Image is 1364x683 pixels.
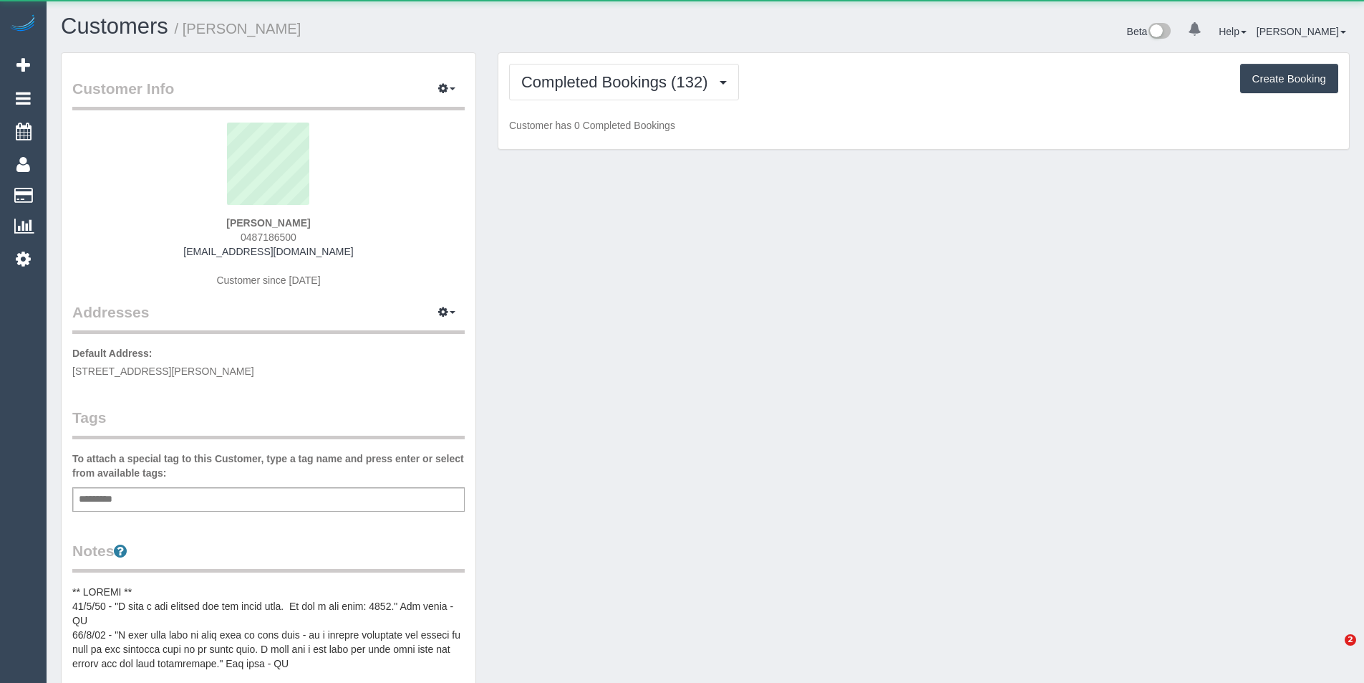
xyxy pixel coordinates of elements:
span: [STREET_ADDRESS][PERSON_NAME] [72,366,254,377]
a: Customers [61,14,168,39]
button: Create Booking [1240,64,1338,94]
p: Customer has 0 Completed Bookings [509,118,1338,133]
iframe: Intercom live chat [1315,634,1350,669]
legend: Notes [72,540,465,573]
small: / [PERSON_NAME] [175,21,301,37]
span: Customer since [DATE] [216,274,320,286]
img: New interface [1147,23,1171,42]
span: 0487186500 [241,231,296,243]
img: Automaid Logo [9,14,37,34]
legend: Customer Info [72,78,465,110]
span: 2 [1345,634,1356,646]
legend: Tags [72,407,465,439]
span: Completed Bookings (132) [521,73,715,91]
button: Completed Bookings (132) [509,64,739,100]
label: Default Address: [72,346,153,360]
a: Beta [1127,26,1171,37]
label: To attach a special tag to this Customer, type a tag name and press enter or select from availabl... [72,452,465,480]
a: [EMAIL_ADDRESS][DOMAIN_NAME] [183,246,353,257]
strong: [PERSON_NAME] [226,217,310,229]
a: [PERSON_NAME] [1257,26,1346,37]
a: Help [1219,26,1247,37]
